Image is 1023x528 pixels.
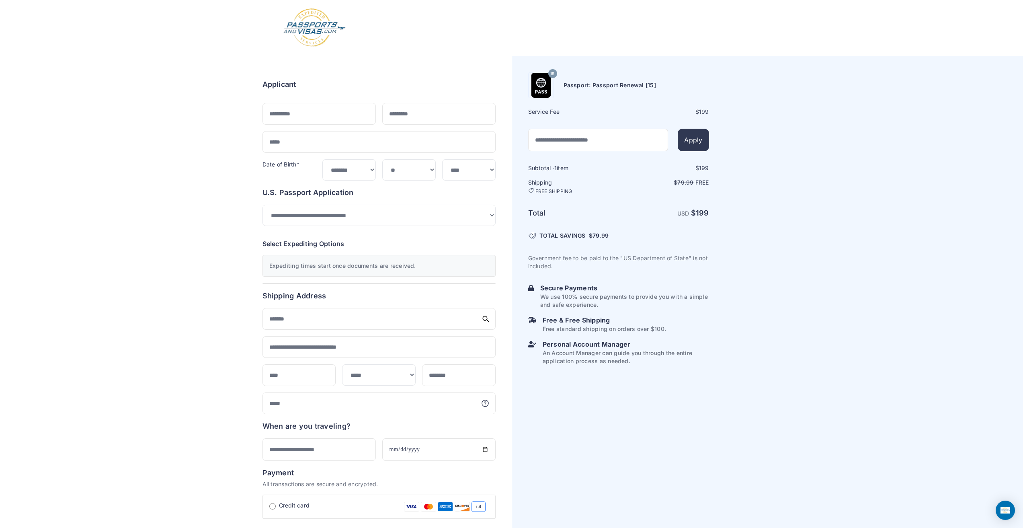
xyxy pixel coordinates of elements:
p: We use 100% secure payments to provide you with a simple and safe experience. [540,293,709,309]
label: Date of Birth* [262,161,299,168]
h6: Shipping [528,179,618,195]
img: Amex [438,501,453,512]
p: All transactions are secure and encrypted. [262,480,496,488]
span: TOTAL SAVINGS [539,232,586,240]
p: Free standard shipping on orders over $100. [543,325,666,333]
h6: U.S. Passport Application [262,187,496,198]
h6: Free & Free Shipping [543,315,666,325]
div: $ [619,108,709,116]
span: 79.99 [677,179,693,186]
h6: Personal Account Manager [543,339,709,349]
h6: Shipping Address [262,290,496,302]
span: USD [677,210,689,217]
h6: Payment [262,467,496,479]
span: FREE SHIPPING [535,188,572,195]
span: Credit card [279,501,310,510]
span: 15 [550,69,554,79]
h6: Secure Payments [540,283,709,293]
h6: Service Fee [528,108,618,116]
img: Mastercard [421,501,436,512]
h6: Applicant [262,79,296,90]
div: $ [619,164,709,172]
span: 199 [699,164,709,171]
span: 199 [699,108,709,115]
svg: More information [481,399,489,407]
img: Product Name [529,73,554,98]
p: An Account Manager can guide you through the entire application process as needed. [543,349,709,365]
span: Free [695,179,709,186]
strong: $ [691,209,709,217]
span: 199 [696,209,709,217]
h6: Subtotal · item [528,164,618,172]
span: +4 [472,501,485,512]
span: $ [589,232,609,240]
div: Expediting times start once documents are received. [262,255,496,277]
h6: Select Expediting Options [262,239,496,249]
p: $ [619,179,709,187]
span: 79.99 [592,232,609,239]
div: Open Intercom Messenger [996,501,1015,520]
img: Discover [455,501,470,512]
h6: Total [528,208,618,219]
img: Logo [283,8,346,48]
img: Visa Card [404,501,419,512]
p: Government fee to be paid to the "US Department of State" is not included. [528,254,709,270]
h6: When are you traveling? [262,421,351,432]
h6: Passport: Passport Renewal [15] [564,81,656,89]
button: Apply [678,129,709,151]
span: 1 [554,164,557,171]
